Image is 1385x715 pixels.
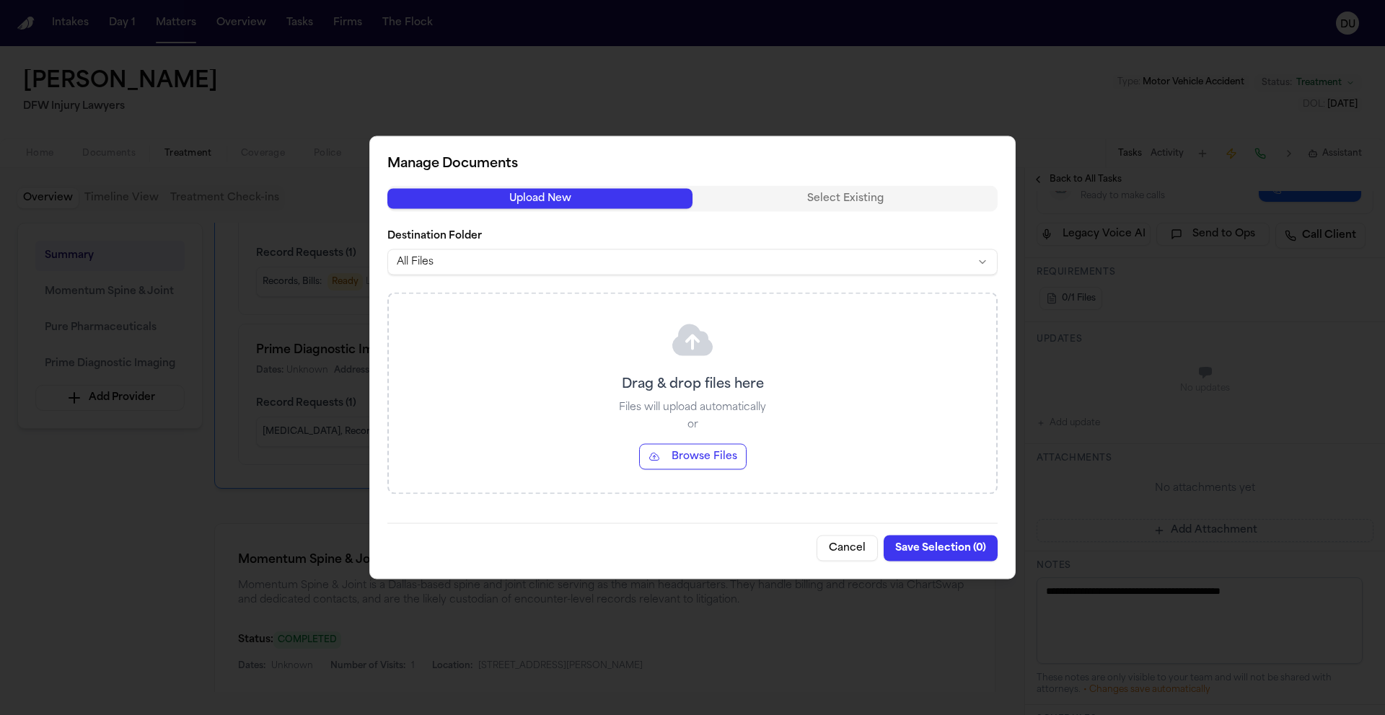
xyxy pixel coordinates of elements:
button: Save Selection (0) [884,536,998,561]
button: Select Existing [692,189,998,209]
button: Browse Files [639,444,747,470]
label: Destination Folder [387,229,998,244]
button: Upload New [387,189,692,209]
h2: Manage Documents [387,154,998,174]
p: or [687,418,698,432]
button: Cancel [817,536,878,561]
p: Drag & drop files here [622,375,764,395]
p: Files will upload automatically [619,401,766,415]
